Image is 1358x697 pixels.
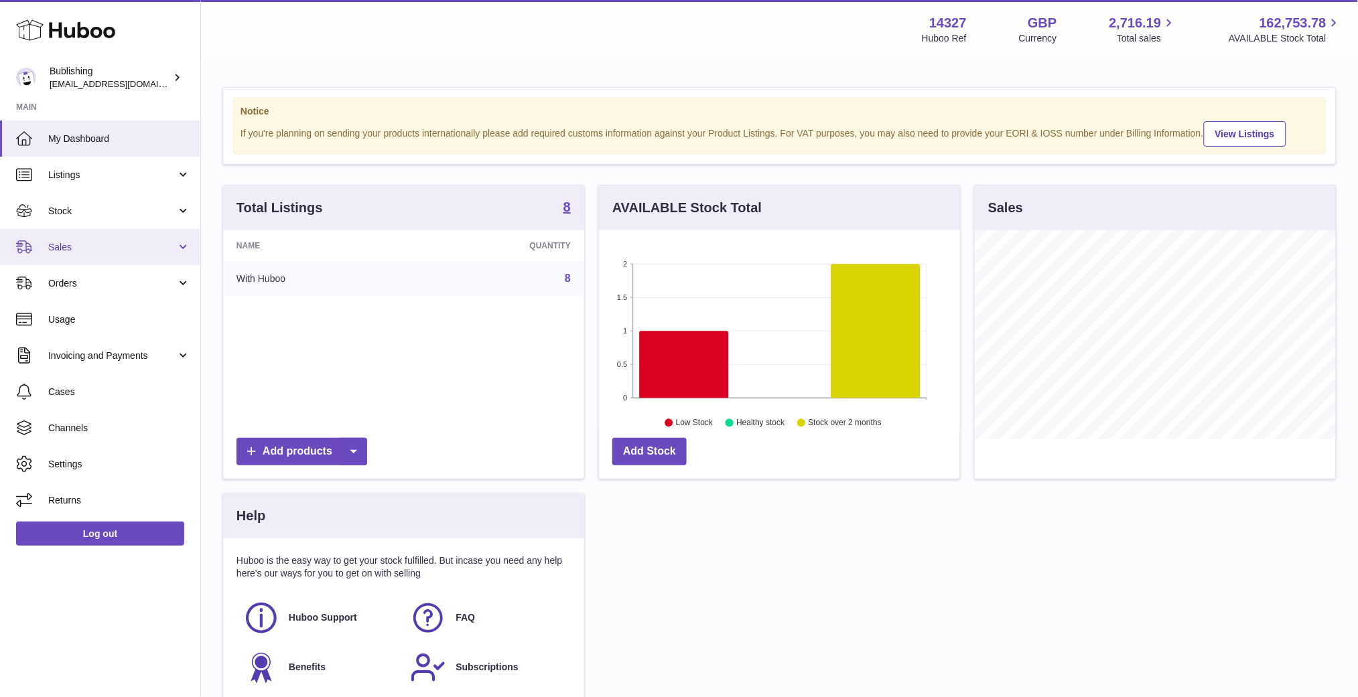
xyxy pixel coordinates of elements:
[48,350,176,362] span: Invoicing and Payments
[16,522,184,546] a: Log out
[1229,32,1342,45] span: AVAILABLE Stock Total
[48,386,190,398] span: Cases
[410,649,563,686] a: Subscriptions
[48,313,190,326] span: Usage
[223,230,413,261] th: Name
[413,230,584,261] th: Quantity
[16,68,36,88] img: maricar@bublishing.com
[1019,32,1057,45] div: Currency
[236,199,323,217] h3: Total Listings
[456,611,475,624] span: FAQ
[623,327,627,335] text: 1
[563,200,571,214] strong: 8
[617,293,627,301] text: 1.5
[563,200,571,216] a: 8
[48,205,176,218] span: Stock
[929,14,967,32] strong: 14327
[48,169,176,181] span: Listings
[1117,32,1176,45] span: Total sales
[236,438,367,465] a: Add products
[988,199,1023,217] h3: Sales
[612,438,687,465] a: Add Stock
[736,418,785,428] text: Healthy stock
[243,649,397,686] a: Benefits
[48,494,190,507] span: Returns
[48,241,176,254] span: Sales
[48,458,190,471] span: Settings
[612,199,762,217] h3: AVAILABLE Stock Total
[617,360,627,368] text: 0.5
[456,661,518,674] span: Subscriptions
[1109,14,1177,45] a: 2,716.19 Total sales
[808,418,881,428] text: Stock over 2 months
[243,600,397,636] a: Huboo Support
[289,661,326,674] span: Benefits
[410,600,563,636] a: FAQ
[565,273,571,284] a: 8
[50,78,197,89] span: [EMAIL_ADDRESS][DOMAIN_NAME]
[289,611,357,624] span: Huboo Support
[1204,121,1286,147] a: View Listings
[241,119,1318,147] div: If you're planning on sending your products internationally please add required customs informati...
[1109,14,1162,32] span: 2,716.19
[50,65,170,90] div: Bublishing
[1229,14,1342,45] a: 162,753.78 AVAILABLE Stock Total
[223,261,413,296] td: With Huboo
[676,418,714,428] text: Low Stock
[1260,14,1327,32] span: 162,753.78
[48,422,190,435] span: Channels
[48,133,190,145] span: My Dashboard
[1028,14,1057,32] strong: GBP
[623,394,627,402] text: 0
[922,32,967,45] div: Huboo Ref
[236,507,265,525] h3: Help
[236,554,571,580] p: Huboo is the easy way to get your stock fulfilled. But incase you need any help here's our ways f...
[48,277,176,290] span: Orders
[623,260,627,268] text: 2
[241,105,1318,118] strong: Notice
